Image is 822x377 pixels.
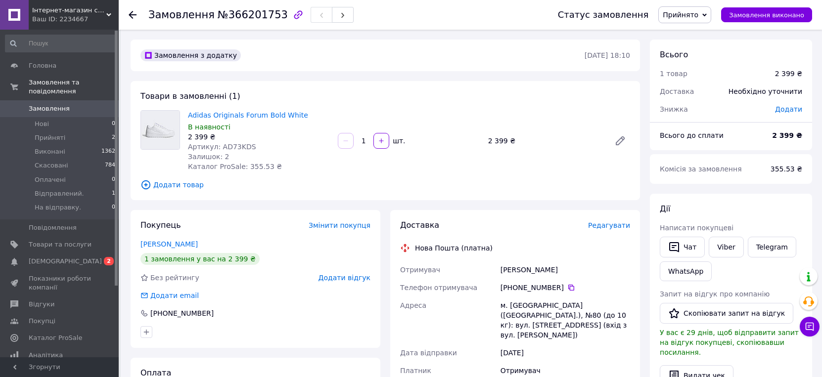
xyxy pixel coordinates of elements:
[149,308,215,318] div: [PHONE_NUMBER]
[319,274,370,282] span: Додати відгук
[400,284,477,292] span: Телефон отримувача
[721,7,812,22] button: Замовлення виконано
[140,49,241,61] div: Замовлення з додатку
[101,147,115,156] span: 1362
[112,189,115,198] span: 1
[775,69,802,79] div: 2 399 ₴
[723,81,808,102] div: Необхідно уточнити
[660,87,694,95] span: Доставка
[188,132,330,142] div: 2 399 ₴
[660,50,688,59] span: Всього
[660,105,688,113] span: Знижка
[148,9,215,21] span: Замовлення
[499,261,632,279] div: [PERSON_NAME]
[32,15,119,24] div: Ваш ID: 2234667
[400,301,426,309] span: Адреса
[660,237,705,257] button: Чат
[112,120,115,128] span: 0
[35,175,66,184] span: Оплачені
[35,147,65,156] span: Виконані
[660,165,742,173] span: Комісія за замовлення
[400,349,457,357] span: Дата відправки
[29,240,91,249] span: Товари та послуги
[400,367,431,375] span: Платник
[660,303,793,324] button: Скопіювати запит на відгук
[390,136,406,146] div: шт.
[105,161,115,170] span: 784
[5,35,116,52] input: Пошук
[309,221,370,229] span: Змінити покупця
[585,51,630,59] time: [DATE] 18:10
[660,70,687,78] span: 1 товар
[588,221,630,229] span: Редагувати
[29,223,77,232] span: Повідомлення
[29,351,63,360] span: Аналітика
[150,274,199,282] span: Без рейтингу
[188,123,230,131] span: В наявності
[29,257,102,266] span: [DEMOGRAPHIC_DATA]
[660,290,770,298] span: Запит на відгук про компанію
[484,134,606,148] div: 2 399 ₴
[412,243,495,253] div: Нова Пошта (платна)
[140,91,240,101] span: Товари в замовленні (1)
[140,220,181,230] span: Покупець
[660,329,799,356] span: У вас є 29 днів, щоб відправити запит на відгук покупцеві, скопіювавши посилання.
[112,133,115,142] span: 2
[140,179,630,190] span: Додати товар
[218,9,288,21] span: №366201753
[771,165,802,173] span: 355.53 ₴
[709,237,743,257] a: Viber
[188,163,282,170] span: Каталог ProSale: 355.53 ₴
[140,240,198,248] a: [PERSON_NAME]
[400,220,439,230] span: Доставка
[112,203,115,212] span: 0
[499,296,632,344] div: м. [GEOGRAPHIC_DATA] ([GEOGRAPHIC_DATA].), №80 (до 10 кг): вул. [STREET_ADDRESS] (вхід з вул. [PE...
[35,133,65,142] span: Прийняті
[140,253,260,265] div: 1 замовлення у вас на 2 399 ₴
[35,120,49,128] span: Нові
[748,237,796,257] a: Telegram
[501,283,630,293] div: [PHONE_NUMBER]
[188,111,308,119] a: Adidas Originals Forum Bold White
[660,224,733,232] span: Написати покупцеві
[663,11,698,19] span: Прийнято
[35,189,84,198] span: Відправлений.
[610,131,630,151] a: Редагувати
[188,143,256,151] span: Артикул: AD73KDS
[660,131,724,139] span: Всього до сплати
[112,175,115,184] span: 0
[775,105,802,113] span: Додати
[499,344,632,362] div: [DATE]
[660,204,670,213] span: Дії
[188,153,229,161] span: Залишок: 2
[558,10,649,20] div: Статус замовлення
[141,111,180,149] img: Adidas Originals Forum Bold White
[772,131,802,139] b: 2 399 ₴
[29,300,54,309] span: Відгуки
[29,104,70,113] span: Замовлення
[400,266,440,274] span: Отримувач
[29,334,82,342] span: Каталог ProSale
[800,317,820,336] button: Чат з покупцем
[129,10,137,20] div: Повернутися назад
[149,291,200,300] div: Додати email
[660,261,712,281] a: WhatsApp
[104,257,114,265] span: 2
[29,317,55,326] span: Покупці
[29,78,119,96] span: Замовлення та повідомлення
[139,291,200,300] div: Додати email
[29,274,91,292] span: Показники роботи компанії
[32,6,106,15] span: Інтернет-магазин спортивного взуття "Topstyle"
[35,161,68,170] span: Скасовані
[29,61,56,70] span: Головна
[35,203,81,212] span: На відправку.
[729,11,804,19] span: Замовлення виконано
